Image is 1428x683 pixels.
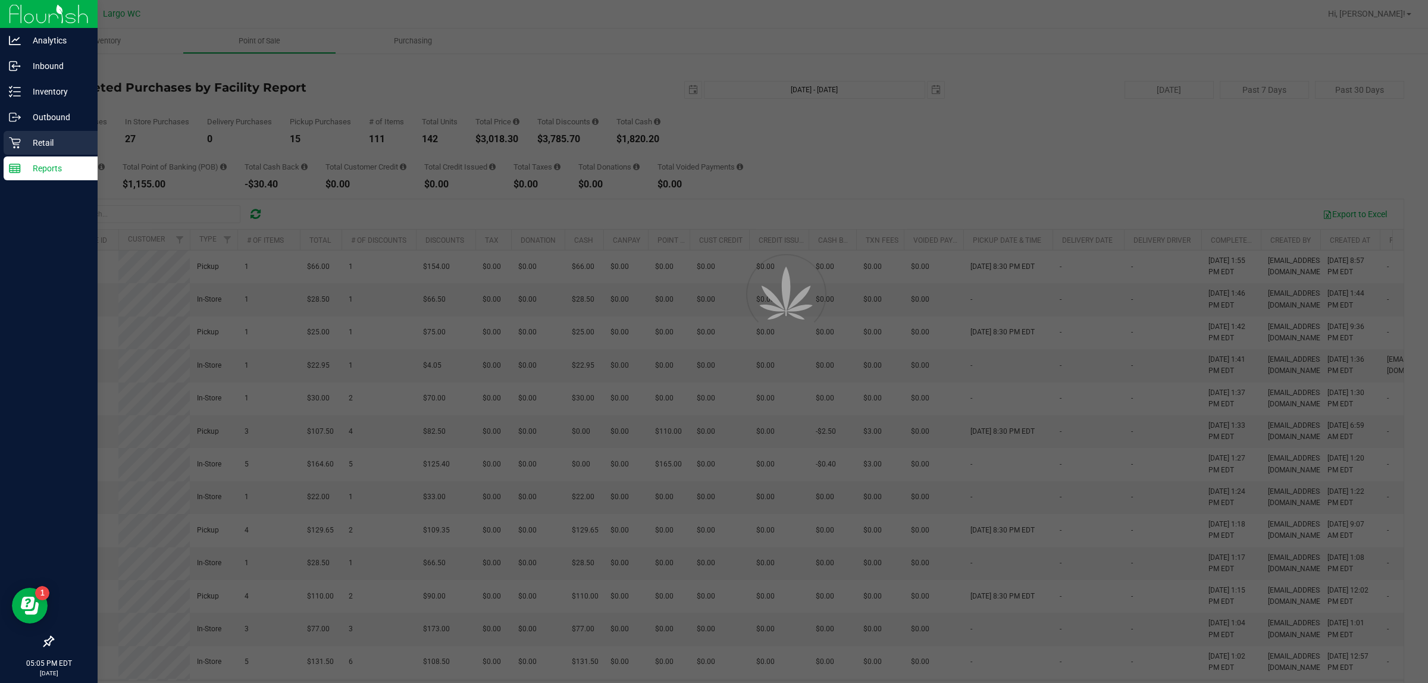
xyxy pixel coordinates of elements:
[5,669,92,678] p: [DATE]
[21,84,92,99] p: Inventory
[12,588,48,624] iframe: Resource center
[9,137,21,149] inline-svg: Retail
[9,60,21,72] inline-svg: Inbound
[9,35,21,46] inline-svg: Analytics
[21,161,92,176] p: Reports
[21,136,92,150] p: Retail
[35,586,49,600] iframe: Resource center unread badge
[21,59,92,73] p: Inbound
[9,86,21,98] inline-svg: Inventory
[9,162,21,174] inline-svg: Reports
[5,658,92,669] p: 05:05 PM EDT
[9,111,21,123] inline-svg: Outbound
[21,33,92,48] p: Analytics
[21,110,92,124] p: Outbound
